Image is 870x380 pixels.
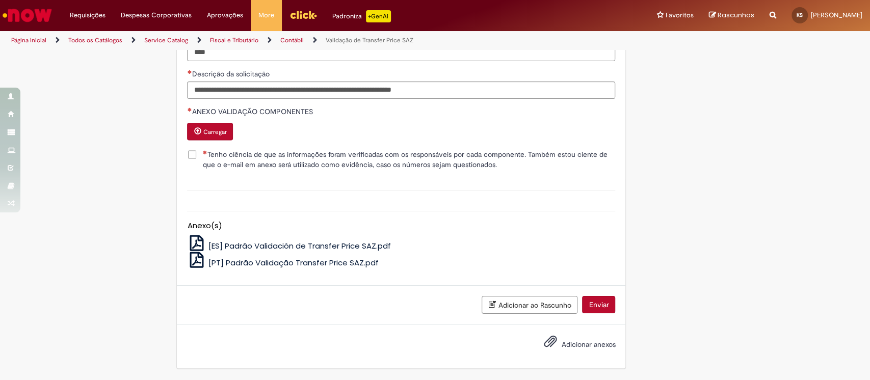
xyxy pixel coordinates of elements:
img: ServiceNow [1,5,54,25]
small: Carregar [203,128,226,136]
button: Enviar [582,296,615,313]
span: Necessários [187,107,192,112]
span: Despesas Corporativas [121,10,192,20]
a: [ES] Padrão Validación de Transfer Price SAZ.pdf [187,240,391,251]
a: Service Catalog [144,36,188,44]
span: [PT] Padrão Validação Transfer Price SAZ.pdf [208,257,379,268]
ul: Trilhas de página [8,31,572,50]
a: Todos os Catálogos [68,36,122,44]
button: Adicionar anexos [541,332,559,356]
span: Descrição da solicitação [192,69,271,78]
a: Fiscal e Tributário [210,36,258,44]
span: Tenho ciência de que as informações foram verificadas com os responsáveis por cada componente. Ta... [202,149,615,170]
span: More [258,10,274,20]
p: +GenAi [366,10,391,22]
span: Necessários [202,150,207,154]
span: Aprovações [207,10,243,20]
h5: Anexo(s) [187,222,615,230]
div: Padroniza [332,10,391,22]
input: Depreciação [187,44,615,61]
button: Adicionar ao Rascunho [482,296,577,314]
span: ANEXO VALIDAÇÃO COMPONENTES [192,107,314,116]
a: Página inicial [11,36,46,44]
span: Necessários [187,70,192,74]
span: Requisições [70,10,106,20]
span: Favoritos [666,10,694,20]
span: KS [797,12,803,18]
a: [PT] Padrão Validação Transfer Price SAZ.pdf [187,257,379,268]
a: Contábil [280,36,304,44]
a: Rascunhos [709,11,754,20]
span: [ES] Padrão Validación de Transfer Price SAZ.pdf [208,240,391,251]
input: Descrição da solicitação [187,82,615,99]
span: Rascunhos [718,10,754,20]
a: Validação de Transfer Price SAZ [326,36,413,44]
img: click_logo_yellow_360x200.png [289,7,317,22]
span: Adicionar anexos [561,340,615,349]
span: [PERSON_NAME] [811,11,862,19]
button: Carregar anexo de ANEXO VALIDAÇÃO COMPONENTES Required [187,123,233,140]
